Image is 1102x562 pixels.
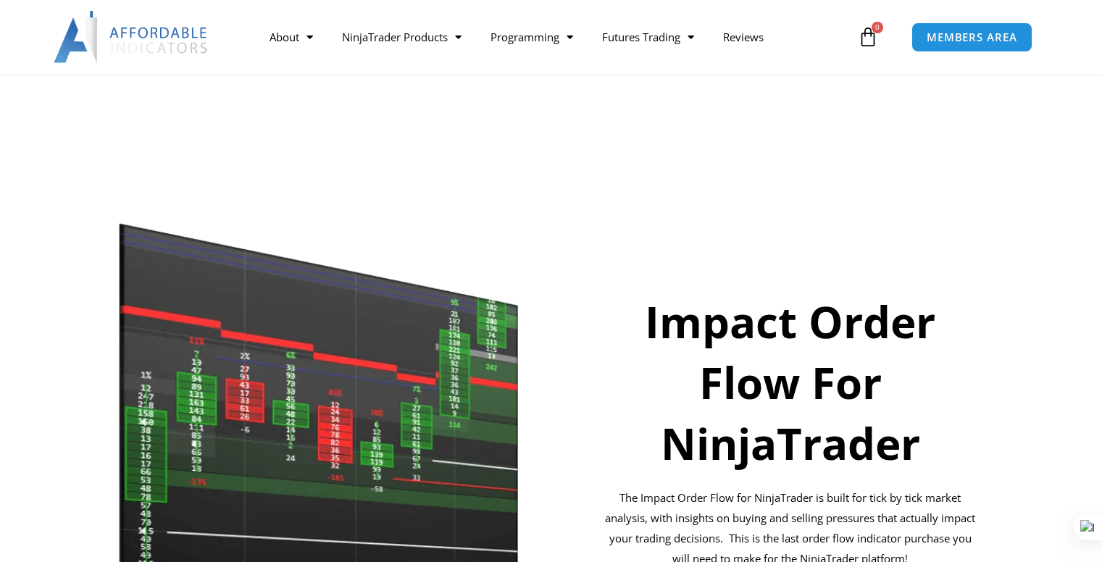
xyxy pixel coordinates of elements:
[255,20,327,54] a: About
[836,16,900,58] a: 0
[603,291,979,474] h1: Impact Order Flow For NinjaTrader
[54,11,209,63] img: LogoAI | Affordable Indicators – NinjaTrader
[872,22,883,33] span: 0
[327,20,476,54] a: NinjaTrader Products
[927,32,1017,43] span: MEMBERS AREA
[709,20,778,54] a: Reviews
[476,20,588,54] a: Programming
[255,20,854,54] nav: Menu
[911,22,1032,52] a: MEMBERS AREA
[588,20,709,54] a: Futures Trading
